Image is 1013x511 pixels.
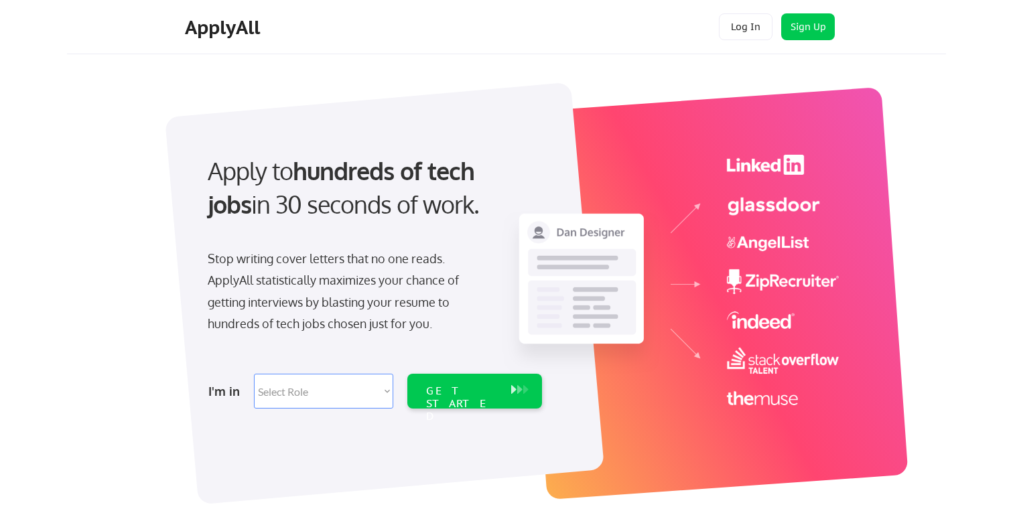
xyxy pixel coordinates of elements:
div: GET STARTED [426,384,498,423]
div: I'm in [208,380,246,402]
button: Sign Up [781,13,835,40]
strong: hundreds of tech jobs [208,155,480,219]
div: ApplyAll [185,16,264,39]
div: Apply to in 30 seconds of work. [208,154,537,222]
button: Log In [719,13,772,40]
div: Stop writing cover letters that no one reads. ApplyAll statistically maximizes your chance of get... [208,248,483,335]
